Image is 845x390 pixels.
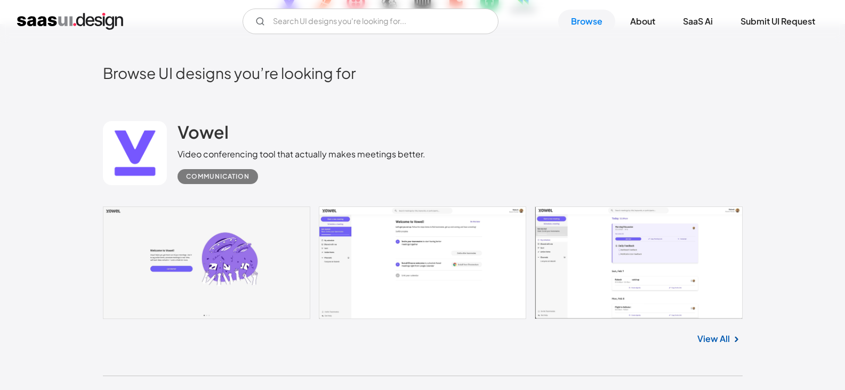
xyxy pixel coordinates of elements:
form: Email Form [243,9,498,34]
div: Communication [186,170,250,183]
a: SaaS Ai [670,10,726,33]
div: Video conferencing tool that actually makes meetings better. [178,148,425,161]
a: Vowel [178,121,229,148]
a: home [17,13,123,30]
a: About [617,10,668,33]
a: Submit UI Request [728,10,828,33]
h2: Browse UI designs you’re looking for [103,63,743,82]
a: View All [697,332,730,345]
a: Browse [558,10,615,33]
h2: Vowel [178,121,229,142]
input: Search UI designs you're looking for... [243,9,498,34]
